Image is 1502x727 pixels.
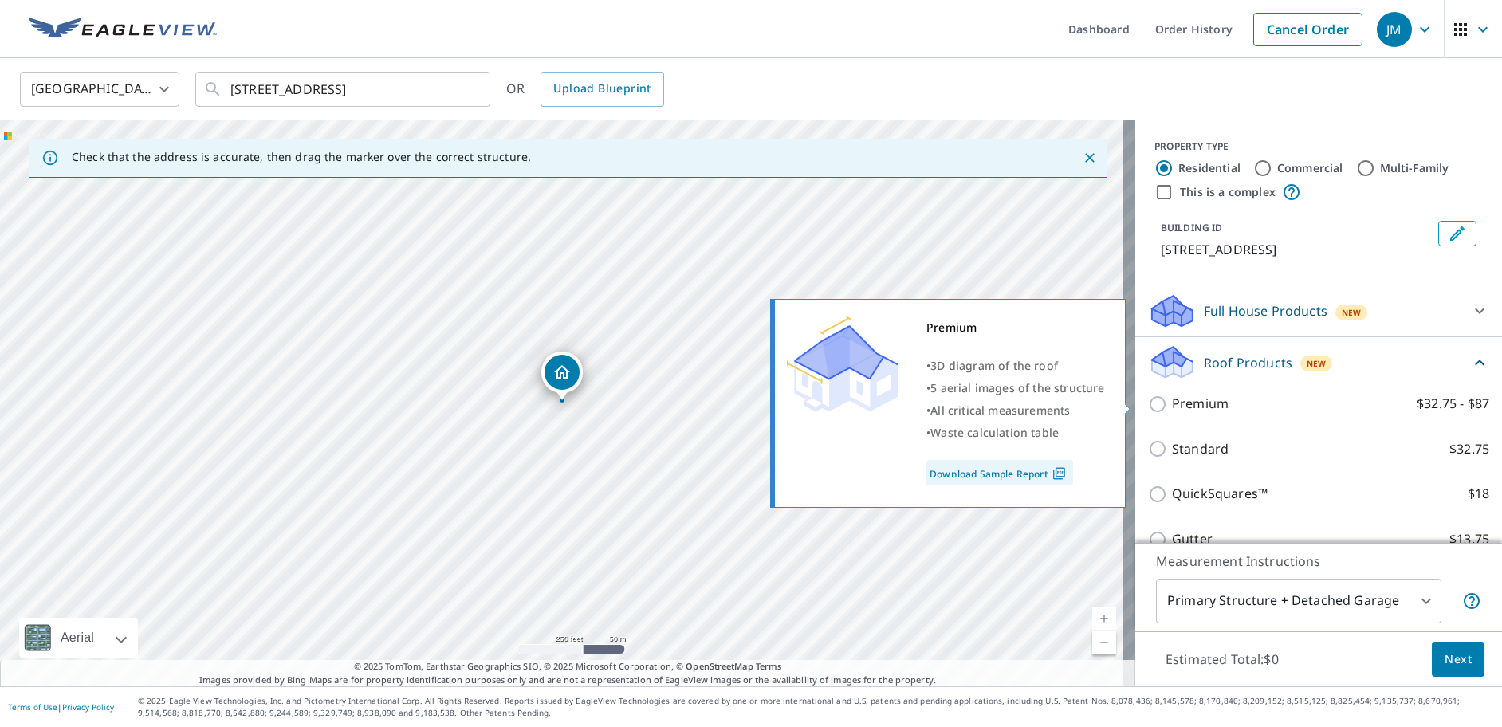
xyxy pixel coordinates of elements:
p: $18 [1468,484,1489,504]
input: Search by address or latitude-longitude [230,67,458,112]
a: Download Sample Report [926,460,1073,485]
div: Aerial [19,618,138,658]
div: Aerial [56,618,99,658]
span: New [1342,306,1362,319]
div: [GEOGRAPHIC_DATA] [20,67,179,112]
p: $13.75 [1449,529,1489,549]
div: Full House ProductsNew [1148,292,1489,330]
p: Full House Products [1204,301,1327,320]
div: Roof ProductsNew [1148,344,1489,381]
div: OR [506,72,664,107]
p: Premium [1172,394,1229,414]
a: Privacy Policy [62,701,114,713]
a: OpenStreetMap [686,660,753,672]
p: | [8,702,114,712]
p: $32.75 [1449,439,1489,459]
a: Terms of Use [8,701,57,713]
span: New [1307,357,1327,370]
div: Dropped pin, building 1, Residential property, 106 Leafield Rd Danville, CA 94506 [541,352,583,401]
p: © 2025 Eagle View Technologies, Inc. and Pictometry International Corp. All Rights Reserved. Repo... [138,695,1494,719]
img: Premium [787,316,898,412]
a: Terms [756,660,782,672]
div: Primary Structure + Detached Garage [1156,579,1441,623]
span: All critical measurements [930,403,1070,418]
div: Premium [926,316,1105,339]
img: EV Logo [29,18,217,41]
button: Next [1432,642,1484,678]
a: Current Level 17, Zoom In [1092,607,1116,631]
p: BUILDING ID [1161,221,1222,234]
p: QuickSquares™ [1172,484,1268,504]
div: PROPERTY TYPE [1154,140,1483,154]
div: • [926,377,1105,399]
span: © 2025 TomTom, Earthstar Geographics SIO, © 2025 Microsoft Corporation, © [354,660,782,674]
p: Estimated Total: $0 [1153,642,1292,677]
span: 3D diagram of the roof [930,358,1058,373]
a: Cancel Order [1253,13,1362,46]
img: Pdf Icon [1048,466,1070,481]
span: Upload Blueprint [553,79,651,99]
p: Measurement Instructions [1156,552,1481,571]
label: Multi-Family [1380,160,1449,176]
label: This is a complex [1180,184,1276,200]
span: Next [1445,650,1472,670]
div: • [926,355,1105,377]
button: Edit building 1 [1438,221,1476,246]
p: Gutter [1172,529,1213,549]
div: JM [1377,12,1412,47]
label: Residential [1178,160,1241,176]
button: Close [1079,147,1100,168]
a: Current Level 17, Zoom Out [1092,631,1116,654]
div: • [926,422,1105,444]
span: 5 aerial images of the structure [930,380,1104,395]
a: Upload Blueprint [541,72,663,107]
div: • [926,399,1105,422]
p: [STREET_ADDRESS] [1161,240,1432,259]
span: Waste calculation table [930,425,1059,440]
span: Your report will include the primary structure and a detached garage if one exists. [1462,591,1481,611]
p: Standard [1172,439,1229,459]
p: Roof Products [1204,353,1292,372]
p: $32.75 - $87 [1417,394,1489,414]
p: Check that the address is accurate, then drag the marker over the correct structure. [72,150,531,164]
label: Commercial [1277,160,1343,176]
